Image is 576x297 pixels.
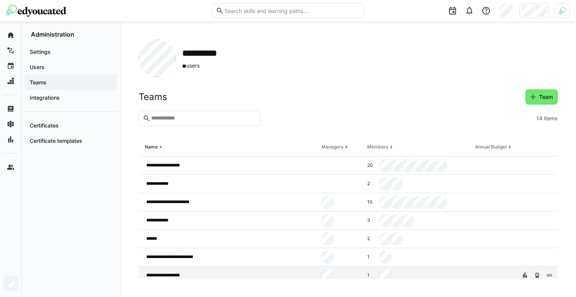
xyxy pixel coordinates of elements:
[322,144,343,150] div: Managers
[544,115,558,122] span: items
[367,144,388,150] div: Members
[139,91,167,103] h2: Teams
[367,217,376,223] span: 3
[367,272,376,278] span: 1
[224,7,360,14] input: Search skills and learning paths…
[367,236,376,242] span: 2
[536,115,542,122] span: 14
[367,162,376,168] span: 20
[525,89,558,105] button: Team
[475,144,507,150] div: Annual Budget
[182,62,233,70] span: users
[538,93,554,101] span: Team
[145,144,158,150] div: Name
[367,181,376,187] span: 2
[367,199,376,205] span: 10
[367,254,376,260] span: 1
